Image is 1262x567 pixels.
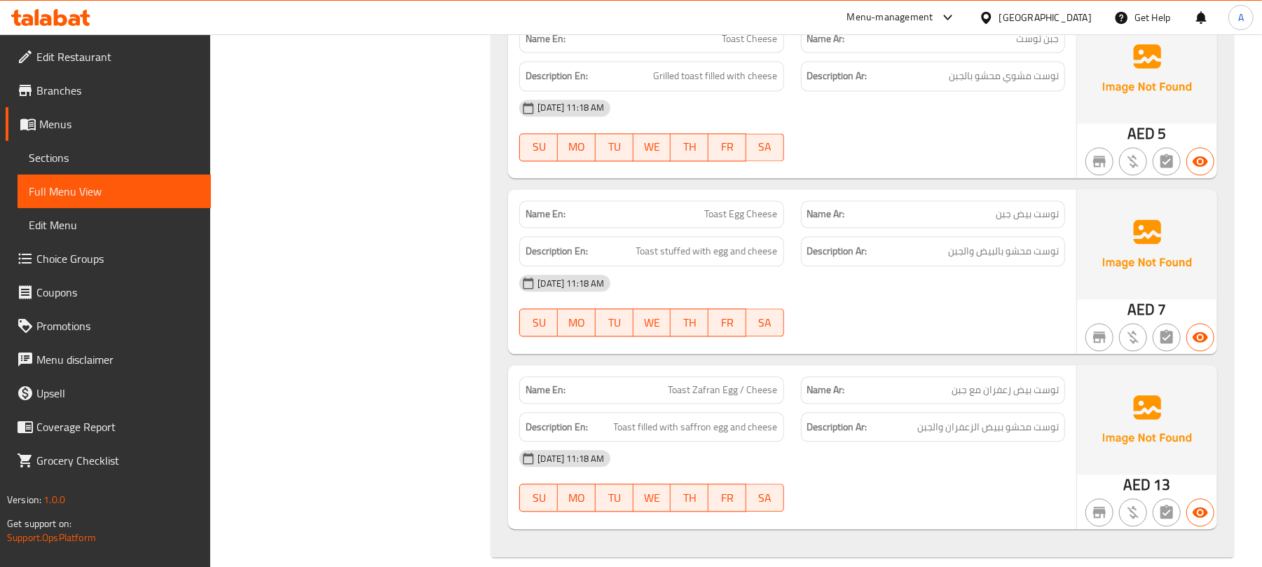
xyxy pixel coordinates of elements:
[39,116,200,132] span: Menus
[1016,32,1059,46] span: جبن توست
[36,418,200,435] span: Coverage Report
[6,40,211,74] a: Edit Restaurant
[532,452,610,465] span: [DATE] 11:18 AM
[29,217,200,233] span: Edit Menu
[36,250,200,267] span: Choice Groups
[6,275,211,309] a: Coupons
[6,107,211,141] a: Menus
[996,207,1059,221] span: توست بيض جبن
[6,74,211,107] a: Branches
[746,308,784,336] button: SA
[6,376,211,410] a: Upsell
[532,101,610,114] span: [DATE] 11:18 AM
[807,32,845,46] strong: Name Ar:
[917,418,1059,436] span: توست محشو ببيض الزعفران والجبن
[526,137,552,157] span: SU
[1085,147,1113,175] button: Not branch specific item
[36,284,200,301] span: Coupons
[1158,296,1167,323] span: 7
[6,343,211,376] a: Menu disclaimer
[671,484,708,512] button: TH
[18,141,211,175] a: Sections
[1119,147,1147,175] button: Purchased item
[7,528,96,547] a: Support.OpsPlatform
[633,308,671,336] button: WE
[36,48,200,65] span: Edit Restaurant
[36,82,200,99] span: Branches
[614,418,778,436] span: Toast filled with saffron egg and cheese
[558,484,596,512] button: MO
[1153,147,1181,175] button: Not has choices
[676,137,703,157] span: TH
[636,242,778,260] span: Toast stuffed with egg and cheese
[807,418,867,436] strong: Description Ar:
[18,175,211,208] a: Full Menu View
[714,488,741,508] span: FR
[29,183,200,200] span: Full Menu View
[1127,120,1155,147] span: AED
[1238,10,1244,25] span: A
[722,32,778,46] span: Toast Cheese
[1127,296,1155,323] span: AED
[1158,120,1167,147] span: 5
[1077,365,1217,474] img: Ae5nvW7+0k+MAAAAAElFTkSuQmCC
[519,308,558,336] button: SU
[708,308,746,336] button: FR
[526,383,565,397] strong: Name En:
[671,133,708,161] button: TH
[36,385,200,402] span: Upsell
[639,313,666,333] span: WE
[752,137,779,157] span: SA
[558,308,596,336] button: MO
[6,410,211,444] a: Coverage Report
[708,484,746,512] button: FR
[807,383,845,397] strong: Name Ar:
[1186,498,1214,526] button: Available
[714,313,741,333] span: FR
[1077,189,1217,299] img: Ae5nvW7+0k+MAAAAAElFTkSuQmCC
[596,308,633,336] button: TU
[1154,471,1171,498] span: 13
[596,484,633,512] button: TU
[639,488,666,508] span: WE
[948,242,1059,260] span: توست محشو بالبيض والجبن
[1119,498,1147,526] button: Purchased item
[746,133,784,161] button: SA
[526,242,588,260] strong: Description En:
[526,313,552,333] span: SU
[532,277,610,290] span: [DATE] 11:18 AM
[949,67,1059,85] span: توست مشوي محشو بالجبن
[6,309,211,343] a: Promotions
[671,308,708,336] button: TH
[633,133,671,161] button: WE
[601,137,628,157] span: TU
[752,313,779,333] span: SA
[36,452,200,469] span: Grocery Checklist
[676,313,703,333] span: TH
[746,484,784,512] button: SA
[596,133,633,161] button: TU
[519,484,558,512] button: SU
[654,67,778,85] span: Grilled toast filled with cheese
[1186,323,1214,351] button: Available
[6,242,211,275] a: Choice Groups
[36,351,200,368] span: Menu disclaimer
[563,313,590,333] span: MO
[526,67,588,85] strong: Description En:
[807,67,867,85] strong: Description Ar:
[601,313,628,333] span: TU
[633,484,671,512] button: WE
[1077,14,1217,123] img: Ae5nvW7+0k+MAAAAAElFTkSuQmCC
[526,207,565,221] strong: Name En:
[29,149,200,166] span: Sections
[43,491,65,509] span: 1.0.0
[676,488,703,508] span: TH
[807,242,867,260] strong: Description Ar:
[752,488,779,508] span: SA
[36,317,200,334] span: Promotions
[526,418,588,436] strong: Description En:
[526,488,552,508] span: SU
[1085,498,1113,526] button: Not branch specific item
[1123,471,1151,498] span: AED
[18,208,211,242] a: Edit Menu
